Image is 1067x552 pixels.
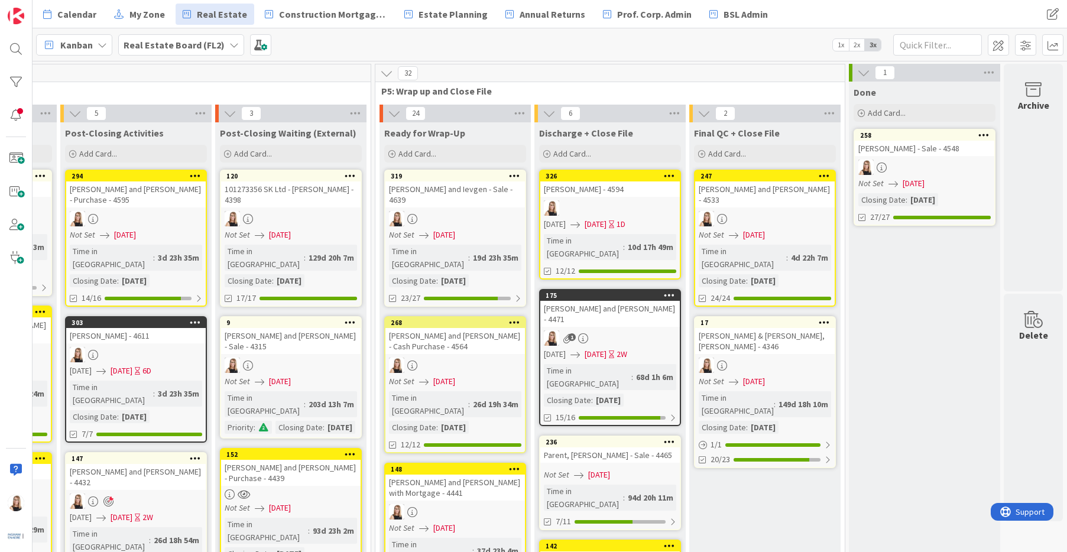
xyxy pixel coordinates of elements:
[699,229,724,240] i: Not Set
[699,358,714,373] img: DB
[711,439,722,451] span: 1 / 1
[258,4,394,25] a: Construction Mortgages - Draws
[66,464,206,490] div: [PERSON_NAME] and [PERSON_NAME] - 4432
[70,347,85,362] img: DB
[591,394,593,407] span: :
[858,160,874,175] img: DB
[220,170,362,307] a: 120101273356 SK Ltd - [PERSON_NAME] - 4398DBNot Set[DATE]Time in [GEOGRAPHIC_DATA]:129d 20h 7mClo...
[540,171,680,197] div: 326[PERSON_NAME] - 4594
[397,4,495,25] a: Estate Planning
[544,469,569,480] i: Not Set
[391,172,525,180] div: 319
[433,229,455,241] span: [DATE]
[269,502,291,514] span: [DATE]
[623,491,625,504] span: :
[142,511,153,524] div: 2W
[272,274,274,287] span: :
[36,4,103,25] a: Calendar
[117,410,119,423] span: :
[304,398,306,411] span: :
[625,241,676,254] div: 10d 17h 49m
[854,129,995,226] a: 258[PERSON_NAME] - Sale - 4548DBNot Set[DATE]Closing Date:[DATE]27/27
[544,200,559,216] img: DB
[65,127,164,139] span: Post-Closing Activities
[743,375,765,388] span: [DATE]
[786,251,788,264] span: :
[66,317,206,343] div: 303[PERSON_NAME] - 4611
[66,493,206,509] div: DB
[220,127,356,139] span: Post-Closing Waiting (External)
[702,4,775,25] a: BSL Admin
[153,251,155,264] span: :
[833,39,849,51] span: 1x
[540,541,680,551] div: 142
[855,130,994,156] div: 258[PERSON_NAME] - Sale - 4548
[66,453,206,464] div: 147
[470,398,521,411] div: 26d 19h 34m
[306,398,357,411] div: 203d 13h 7m
[695,317,835,328] div: 17
[8,495,24,511] img: DB
[893,34,982,56] input: Quick Filter...
[468,251,470,264] span: :
[540,290,680,327] div: 175[PERSON_NAME] and [PERSON_NAME] - 4471
[66,211,206,226] div: DB
[82,428,93,440] span: 7/7
[539,170,681,280] a: 326[PERSON_NAME] - 4594DB[DATE][DATE]1DTime in [GEOGRAPHIC_DATA]:10d 17h 49m12/12
[221,317,361,354] div: 9[PERSON_NAME] and [PERSON_NAME] - Sale - 4315
[858,193,906,206] div: Closing Date
[849,39,865,51] span: 2x
[384,127,465,139] span: Ready for Wrap-Up
[391,319,525,327] div: 268
[398,148,436,159] span: Add Card...
[788,251,831,264] div: 4d 22h 7m
[385,317,525,328] div: 268
[546,542,680,550] div: 142
[715,106,735,121] span: 2
[65,170,207,307] a: 294[PERSON_NAME] and [PERSON_NAME] - Purchase - 4595DBNot Set[DATE]Time in [GEOGRAPHIC_DATA]:3d 2...
[385,171,525,207] div: 319[PERSON_NAME] and Ievgen - Sale - 4639
[25,2,54,16] span: Support
[226,450,361,459] div: 152
[57,7,96,21] span: Calendar
[236,292,256,304] span: 17/17
[221,171,361,207] div: 120101273356 SK Ltd - [PERSON_NAME] - 4398
[225,274,272,287] div: Closing Date
[70,245,153,271] div: Time in [GEOGRAPHIC_DATA]
[438,421,469,434] div: [DATE]
[419,7,488,21] span: Estate Planning
[711,453,730,466] span: 20/23
[520,7,585,21] span: Annual Returns
[699,211,714,226] img: DB
[868,108,906,118] span: Add Card...
[470,251,521,264] div: 19d 23h 35m
[436,274,438,287] span: :
[633,371,676,384] div: 68d 1h 6m
[221,317,361,328] div: 9
[197,7,247,21] span: Real Estate
[225,358,240,373] img: DB
[221,358,361,373] div: DB
[70,229,95,240] i: Not Set
[544,394,591,407] div: Closing Date
[870,211,890,223] span: 27/27
[70,493,85,509] img: DB
[694,170,836,307] a: 247[PERSON_NAME] and [PERSON_NAME] - 4533DBNot Set[DATE]Time in [GEOGRAPHIC_DATA]:4d 22h 7mClosin...
[695,211,835,226] div: DB
[711,292,730,304] span: 24/24
[855,130,994,141] div: 258
[389,421,436,434] div: Closing Date
[540,200,680,216] div: DB
[385,358,525,373] div: DB
[540,171,680,181] div: 326
[617,218,625,230] div: 1D
[700,172,835,180] div: 247
[695,181,835,207] div: [PERSON_NAME] and [PERSON_NAME] - 4533
[70,410,117,423] div: Closing Date
[539,289,681,426] a: 175[PERSON_NAME] and [PERSON_NAME] - 4471DB[DATE][DATE]2WTime in [GEOGRAPHIC_DATA]:68d 1h 6mClosi...
[124,39,225,51] b: Real Estate Board (FL2)
[389,376,414,387] i: Not Set
[1018,98,1049,112] div: Archive
[72,454,206,463] div: 147
[544,485,623,511] div: Time in [GEOGRAPHIC_DATA]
